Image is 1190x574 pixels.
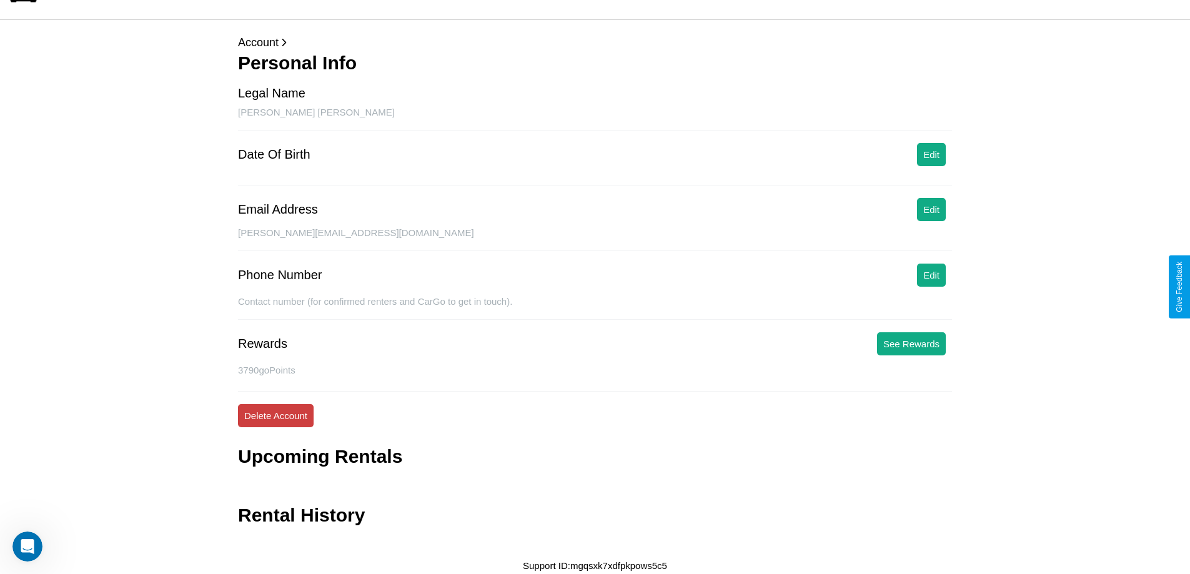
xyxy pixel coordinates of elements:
[238,32,952,52] p: Account
[238,337,287,351] div: Rewards
[238,268,322,282] div: Phone Number
[238,404,314,427] button: Delete Account
[238,147,310,162] div: Date Of Birth
[877,332,946,355] button: See Rewards
[238,446,402,467] h3: Upcoming Rentals
[238,227,952,251] div: [PERSON_NAME][EMAIL_ADDRESS][DOMAIN_NAME]
[238,296,952,320] div: Contact number (for confirmed renters and CarGo to get in touch).
[1175,262,1184,312] div: Give Feedback
[238,505,365,526] h3: Rental History
[917,198,946,221] button: Edit
[238,362,952,379] p: 3790 goPoints
[12,532,42,562] iframe: Intercom live chat
[917,143,946,166] button: Edit
[523,557,667,574] p: Support ID: mgqsxk7xdfpkpows5c5
[238,52,952,74] h3: Personal Info
[238,86,305,101] div: Legal Name
[917,264,946,287] button: Edit
[238,107,952,131] div: [PERSON_NAME] [PERSON_NAME]
[238,202,318,217] div: Email Address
